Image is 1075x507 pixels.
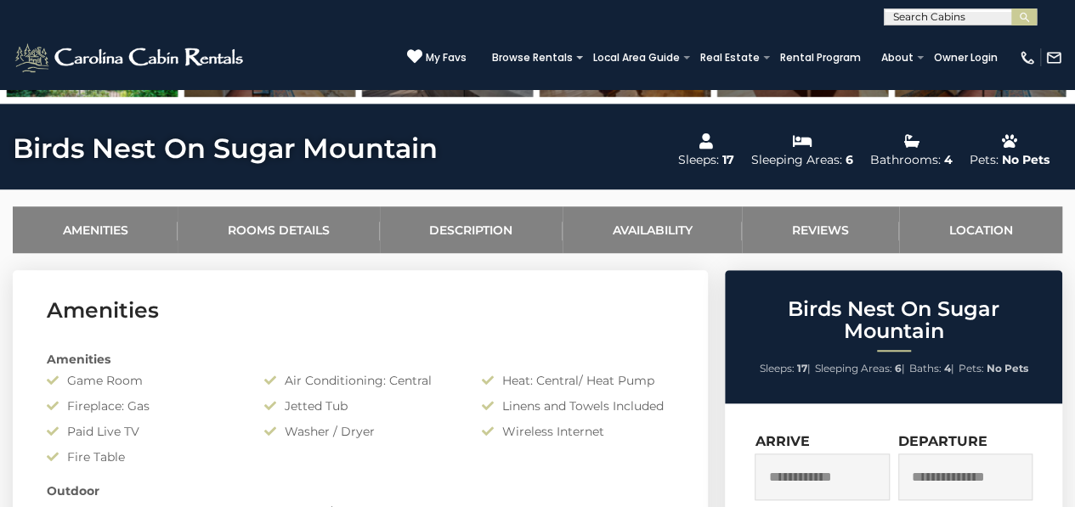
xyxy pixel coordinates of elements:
strong: No Pets [987,362,1028,375]
div: Outdoor [34,482,687,499]
div: Wireless Internet [469,423,687,440]
a: About [873,46,922,70]
a: Reviews [742,206,898,253]
span: Sleeps: [760,362,795,375]
div: Linens and Towels Included [469,397,687,414]
span: Sleeping Areas: [815,362,892,375]
div: Heat: Central/ Heat Pump [469,372,687,389]
a: Location [899,206,1062,253]
span: Baths: [909,362,942,375]
a: Rooms Details [178,206,379,253]
li: | [760,358,811,380]
li: | [909,358,954,380]
span: Pets: [959,362,984,375]
label: Departure [898,433,987,449]
img: mail-regular-white.png [1045,49,1062,66]
a: My Favs [407,48,467,66]
strong: 6 [895,362,902,375]
div: Jetted Tub [252,397,469,414]
a: Owner Login [925,46,1006,70]
li: | [815,358,905,380]
div: Amenities [34,351,687,368]
a: Availability [563,206,742,253]
div: Fire Table [34,448,252,465]
img: White-1-2.png [13,41,248,75]
div: Game Room [34,372,252,389]
div: Fireplace: Gas [34,397,252,414]
a: Rental Program [772,46,869,70]
div: Washer / Dryer [252,423,469,440]
img: phone-regular-white.png [1019,49,1036,66]
a: Description [380,206,563,253]
label: Arrive [755,433,809,449]
div: Paid Live TV [34,423,252,440]
h3: Amenities [47,296,674,325]
span: My Favs [426,50,467,65]
a: Browse Rentals [484,46,581,70]
a: Local Area Guide [585,46,688,70]
h2: Birds Nest On Sugar Mountain [729,298,1058,343]
div: Air Conditioning: Central [252,372,469,389]
strong: 4 [944,362,951,375]
strong: 17 [797,362,807,375]
a: Real Estate [692,46,768,70]
a: Amenities [13,206,178,253]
